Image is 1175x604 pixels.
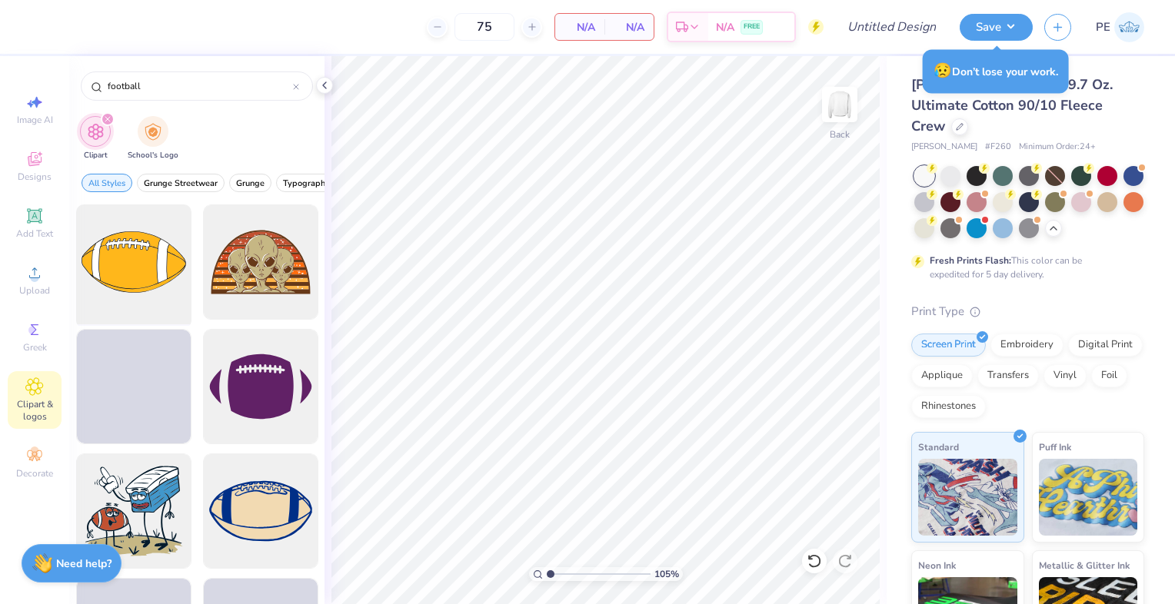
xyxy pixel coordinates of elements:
[106,78,293,94] input: Try "Stars"
[1039,439,1071,455] span: Puff Ink
[977,364,1039,387] div: Transfers
[56,556,112,571] strong: Need help?
[283,178,330,189] span: Typography
[1068,334,1143,357] div: Digital Print
[16,467,53,480] span: Decorate
[934,61,952,81] span: 😥
[23,341,47,353] span: Greek
[1019,141,1096,154] span: Minimum Order: 24 +
[911,364,973,387] div: Applique
[128,116,178,161] div: filter for School's Logo
[911,334,986,357] div: Screen Print
[8,398,62,423] span: Clipart & logos
[911,75,1113,135] span: [PERSON_NAME] Adult 9.7 Oz. Ultimate Cotton 90/10 Fleece Crew
[911,141,977,154] span: [PERSON_NAME]
[614,19,644,35] span: N/A
[960,14,1033,41] button: Save
[564,19,595,35] span: N/A
[911,303,1144,320] div: Print Type
[1096,12,1144,42] a: PE
[18,171,52,183] span: Designs
[88,178,125,189] span: All Styles
[145,123,161,141] img: School's Logo Image
[985,141,1011,154] span: # F260
[80,116,111,161] div: filter for Clipart
[276,174,337,192] button: filter button
[16,227,53,240] span: Add Text
[82,174,132,192] button: filter button
[128,150,178,161] span: School's Logo
[84,150,108,161] span: Clipart
[137,174,225,192] button: filter button
[716,19,734,35] span: N/A
[80,116,111,161] button: filter button
[144,178,218,189] span: Grunge Streetwear
[918,557,956,573] span: Neon Ink
[1039,459,1138,536] img: Puff Ink
[19,284,50,297] span: Upload
[128,116,178,161] button: filter button
[918,439,959,455] span: Standard
[930,254,1011,267] strong: Fresh Prints Flash:
[17,114,53,126] span: Image AI
[454,13,514,41] input: – –
[1039,557,1130,573] span: Metallic & Glitter Ink
[923,49,1069,93] div: Don’t lose your work.
[911,395,986,418] div: Rhinestones
[236,178,265,189] span: Grunge
[1044,364,1087,387] div: Vinyl
[930,254,1119,281] div: This color can be expedited for 5 day delivery.
[744,22,760,32] span: FREE
[1091,364,1127,387] div: Foil
[229,174,271,192] button: filter button
[87,123,105,141] img: Clipart Image
[1114,12,1144,42] img: Paige Edwards
[990,334,1063,357] div: Embroidery
[830,128,850,141] div: Back
[918,459,1017,536] img: Standard
[835,12,948,42] input: Untitled Design
[1096,18,1110,36] span: PE
[654,567,679,581] span: 105 %
[824,89,855,120] img: Back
